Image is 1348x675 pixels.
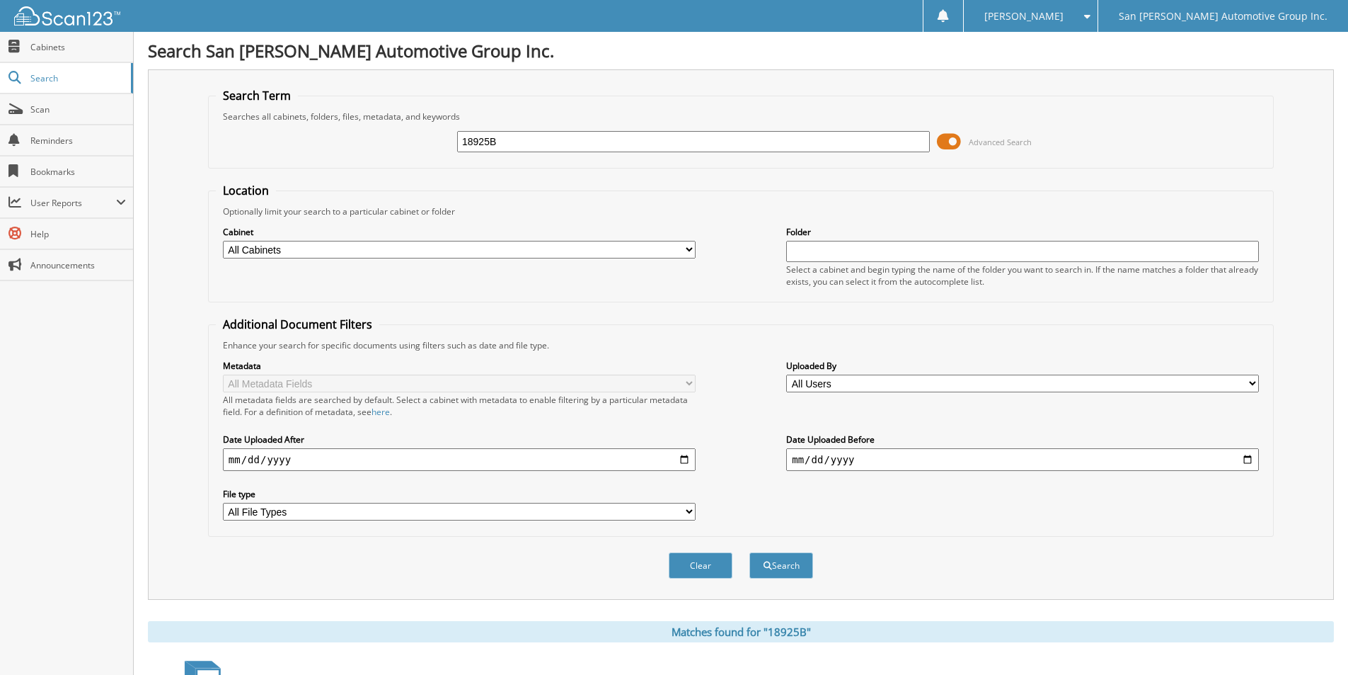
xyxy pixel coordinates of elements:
label: File type [223,488,696,500]
div: Enhance your search for specific documents using filters such as date and file type. [216,339,1266,351]
div: Select a cabinet and begin typing the name of the folder you want to search in. If the name match... [786,263,1259,288]
div: All metadata fields are searched by default. Select a cabinet with metadata to enable filtering b... [223,394,696,418]
span: [PERSON_NAME] [984,12,1064,21]
legend: Location [216,183,276,198]
label: Folder [786,226,1259,238]
span: User Reports [30,197,116,209]
span: Announcements [30,259,126,271]
input: end [786,448,1259,471]
span: San [PERSON_NAME] Automotive Group Inc. [1119,12,1327,21]
span: Bookmarks [30,166,126,178]
div: Optionally limit your search to a particular cabinet or folder [216,205,1266,217]
label: Metadata [223,360,696,372]
legend: Additional Document Filters [216,317,379,332]
legend: Search Term [216,88,298,103]
label: Date Uploaded After [223,433,696,446]
img: scan123-logo-white.svg [14,6,120,25]
span: Reminders [30,135,126,147]
button: Search [749,552,813,579]
div: Matches found for "18925B" [148,621,1334,642]
a: here [371,406,390,418]
span: Help [30,228,126,240]
label: Cabinet [223,226,696,238]
span: Scan [30,103,126,115]
label: Date Uploaded Before [786,433,1259,446]
input: start [223,448,696,471]
h1: Search San [PERSON_NAME] Automotive Group Inc. [148,39,1334,62]
button: Clear [669,552,732,579]
span: Cabinets [30,41,126,53]
span: Advanced Search [969,137,1032,147]
span: Search [30,72,124,84]
label: Uploaded By [786,360,1259,372]
div: Searches all cabinets, folders, files, metadata, and keywords [216,110,1266,123]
